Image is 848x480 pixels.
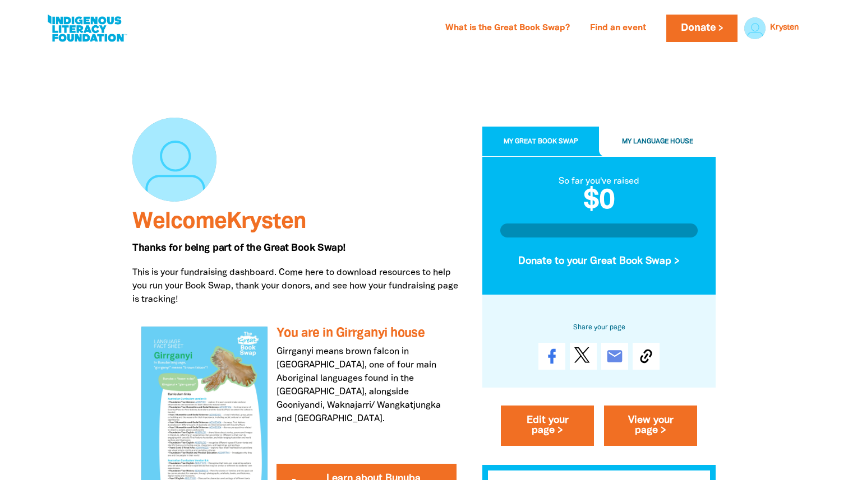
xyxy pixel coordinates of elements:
h2: $0 [500,188,698,215]
a: email [601,343,628,370]
a: Post [570,343,597,370]
a: Krysten [770,24,799,32]
span: My Language House [622,138,693,145]
h6: Share your page [500,321,698,334]
a: Share [538,343,565,370]
button: My Language House [599,127,716,157]
a: Donate [666,15,737,42]
span: Welcome Krysten [132,212,306,232]
a: What is the Great Book Swap? [439,20,577,38]
span: My Great Book Swap [504,138,578,145]
span: Thanks for being part of the Great Book Swap! [132,244,345,253]
a: Find an event [583,20,653,38]
a: Edit your page > [501,406,594,446]
button: My Great Book Swap [482,127,599,157]
i: email [606,347,624,365]
button: Copy Link [633,343,660,370]
button: Donate to your Great Book Swap > [500,246,698,277]
p: This is your fundraising dashboard. Come here to download resources to help you run your Book Swa... [132,266,466,306]
div: So far you've raised [500,174,698,188]
h3: You are in Girrganyi house [276,327,457,341]
a: View your page > [604,406,697,446]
